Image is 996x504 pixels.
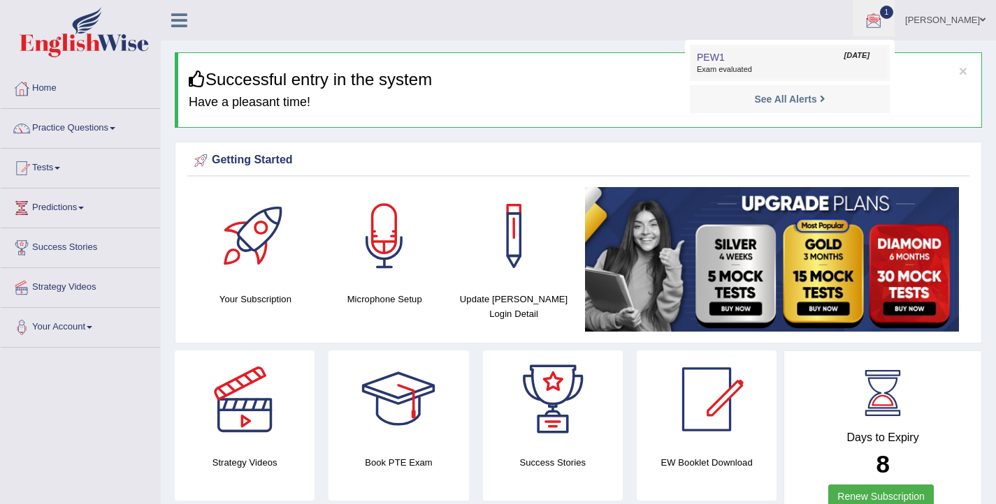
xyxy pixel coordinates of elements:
strong: See All Alerts [754,94,816,105]
h4: Your Subscription [198,292,313,306]
h4: Strategy Videos [175,455,315,470]
a: Practice Questions [1,109,160,144]
h4: Book PTE Exam [329,455,468,470]
h4: Success Stories [483,455,623,470]
button: × [959,64,967,78]
a: See All Alerts [751,91,828,107]
a: Predictions [1,188,160,223]
h3: Successful entry in the system [189,71,971,89]
a: Success Stories [1,228,160,263]
span: 1 [880,6,894,19]
h4: Microphone Setup [327,292,442,306]
h4: EW Booklet Download [637,455,777,470]
div: Getting Started [191,150,966,171]
span: [DATE] [844,50,869,61]
h4: Days to Expiry [800,431,966,444]
h4: Have a pleasant time! [189,96,971,110]
img: small5.jpg [585,187,959,332]
a: Your Account [1,308,160,343]
a: PEW1 [DATE] Exam evaluated [693,48,886,77]
b: 8 [876,450,889,477]
a: Strategy Videos [1,268,160,303]
h4: Update [PERSON_NAME] Login Detail [456,292,572,321]
a: Home [1,69,160,104]
a: Tests [1,149,160,184]
span: Exam evaluated [697,64,883,75]
span: PEW1 [697,52,725,63]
